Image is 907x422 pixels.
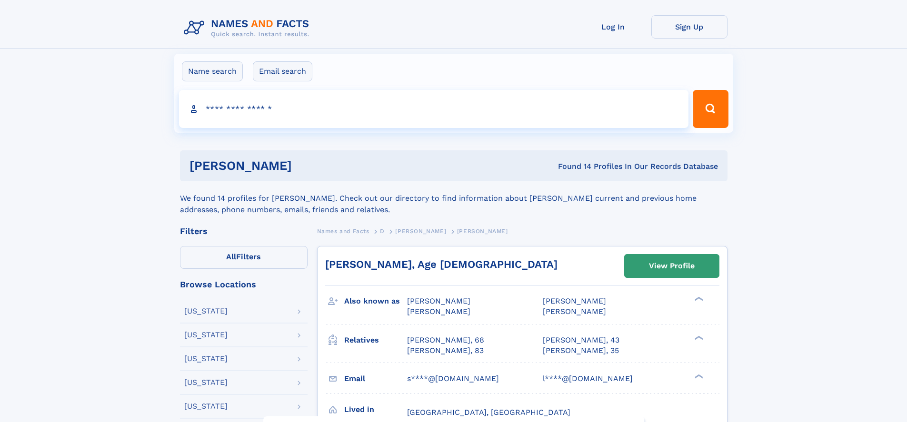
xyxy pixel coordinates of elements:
[692,334,704,341] div: ❯
[407,335,484,345] a: [PERSON_NAME], 68
[184,402,228,410] div: [US_STATE]
[344,402,407,418] h3: Lived in
[184,331,228,339] div: [US_STATE]
[179,90,689,128] input: search input
[407,296,470,305] span: [PERSON_NAME]
[344,371,407,387] h3: Email
[380,225,385,237] a: D
[184,379,228,386] div: [US_STATE]
[317,225,369,237] a: Names and Facts
[344,293,407,309] h3: Also known as
[543,296,606,305] span: [PERSON_NAME]
[380,228,385,235] span: D
[407,345,484,356] a: [PERSON_NAME], 83
[184,307,228,315] div: [US_STATE]
[649,255,695,277] div: View Profile
[253,61,312,81] label: Email search
[180,280,308,289] div: Browse Locations
[189,160,425,172] h1: [PERSON_NAME]
[395,228,446,235] span: [PERSON_NAME]
[543,307,606,316] span: [PERSON_NAME]
[184,355,228,363] div: [US_STATE]
[407,408,570,417] span: [GEOGRAPHIC_DATA], [GEOGRAPHIC_DATA]
[182,61,243,81] label: Name search
[395,225,446,237] a: [PERSON_NAME]
[344,332,407,348] h3: Relatives
[457,228,508,235] span: [PERSON_NAME]
[575,15,651,39] a: Log In
[693,90,728,128] button: Search Button
[180,227,308,236] div: Filters
[692,373,704,379] div: ❯
[226,252,236,261] span: All
[692,296,704,302] div: ❯
[180,15,317,41] img: Logo Names and Facts
[180,246,308,269] label: Filters
[543,345,619,356] a: [PERSON_NAME], 35
[543,335,619,345] a: [PERSON_NAME], 43
[425,161,718,172] div: Found 14 Profiles In Our Records Database
[625,255,719,277] a: View Profile
[651,15,728,39] a: Sign Up
[407,307,470,316] span: [PERSON_NAME]
[325,258,558,270] a: [PERSON_NAME], Age [DEMOGRAPHIC_DATA]
[180,181,728,216] div: We found 14 profiles for [PERSON_NAME]. Check out our directory to find information about [PERSON...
